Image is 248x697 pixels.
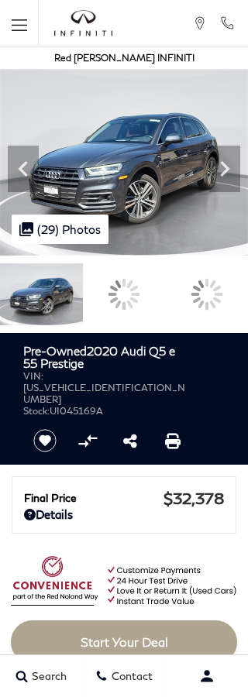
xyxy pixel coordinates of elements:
[54,52,195,64] a: Red [PERSON_NAME] INFINITI
[24,489,224,507] a: Final Price $32,378
[23,382,185,405] span: [US_VEHICLE_IDENTIFICATION_NUMBER]
[23,405,50,417] span: Stock:
[54,10,112,36] img: INFINITI
[23,370,43,382] span: VIN:
[165,431,181,450] a: Print this Pre-Owned 2020 Audi Q5 e 55 Prestige
[81,634,168,649] span: Start Your Deal
[50,405,103,417] span: UI045169A
[219,16,235,30] a: Call Red Noland INFINITI
[24,491,164,504] span: Final Price
[123,431,137,450] a: Share this Pre-Owned 2020 Audi Q5 e 55 Prestige
[23,344,87,358] strong: Pre-Owned
[54,10,112,36] a: infiniti
[108,670,153,683] span: Contact
[28,670,67,683] span: Search
[166,657,248,695] button: user-profile-menu
[24,507,224,521] a: Details
[28,428,62,453] button: Save vehicle
[12,215,108,244] div: (29) Photos
[164,489,224,507] span: $32,378
[76,429,99,452] button: Compare vehicle
[23,345,187,370] h1: 2020 Audi Q5 e 55 Prestige
[11,620,237,664] a: Start Your Deal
